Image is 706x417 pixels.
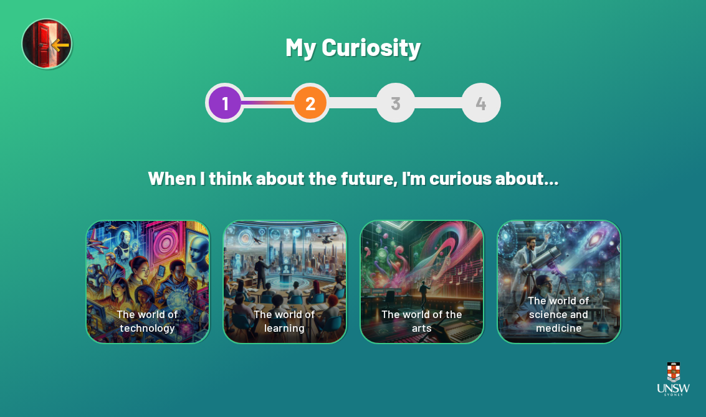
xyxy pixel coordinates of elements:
div: 4 [461,83,501,123]
h1: My Curiosity [205,31,501,61]
div: The world of the arts [361,221,483,343]
img: Exit [21,18,75,72]
div: 3 [376,83,416,123]
div: 2 [290,83,330,123]
div: The world of technology [87,221,209,343]
div: 1 [205,83,245,123]
h2: When I think about the future, I'm curious about... [85,154,621,201]
div: The world of science and medicine [498,221,620,343]
div: The world of learning [224,221,346,343]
